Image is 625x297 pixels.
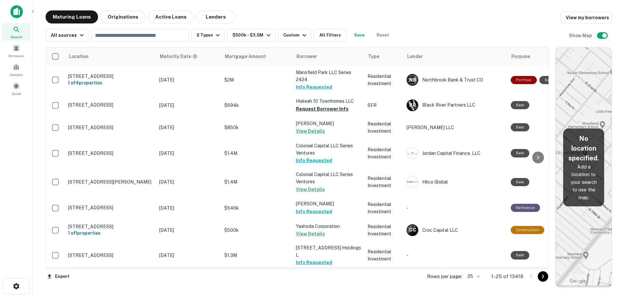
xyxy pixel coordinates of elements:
p: [DATE] [159,204,218,212]
p: $1.4M [224,150,289,157]
p: SFR [368,102,400,109]
p: [STREET_ADDRESS][PERSON_NAME] [68,179,153,185]
h6: Maturity Date [160,53,191,60]
a: View my borrowers [561,12,612,23]
p: [STREET_ADDRESS] [68,252,153,258]
p: [STREET_ADDRESS] [68,102,153,108]
a: Contacts [2,61,31,79]
p: $546k [224,204,289,212]
div: Croc Capital LLC [407,224,504,236]
div: Jordan Capital Finance, LLC [407,147,504,159]
div: Saved [2,80,31,97]
p: $2M [224,76,289,83]
span: Borrower [297,52,317,60]
p: [STREET_ADDRESS] [68,73,153,79]
p: [PERSON_NAME] [296,120,361,127]
h6: Show Map [569,32,593,39]
div: This loan purpose was for construction [511,226,544,234]
h6: 1 of 1 properties [68,230,153,237]
h5: No location specified. [568,134,599,163]
button: 2 Types [191,29,225,42]
p: Rows per page: [427,273,462,280]
button: View Details [296,186,325,193]
p: [DATE] [159,252,218,259]
iframe: Chat Widget [592,245,625,276]
p: Residential Investment [368,73,400,87]
p: [STREET_ADDRESS] [68,150,153,156]
p: Add a location to your search to use the map. [568,163,599,201]
th: Mortgage Amount [221,47,293,66]
p: N B [409,77,416,83]
span: Borrowers [8,53,24,58]
th: Type [364,47,403,66]
a: Borrowers [2,42,31,60]
button: Info Requested [296,83,332,91]
button: Custom [278,29,311,42]
button: Lenders [196,10,235,23]
div: Custom [283,31,308,39]
p: Colonial Capital LLC Series Ventures [296,142,361,156]
div: Hilco Global [407,176,504,188]
p: [DATE] [159,102,218,109]
th: Borrower [293,47,364,66]
p: Residential Investment [368,201,400,215]
img: picture [407,148,418,159]
p: [DATE] [159,76,218,83]
p: - [407,252,504,259]
p: Residential Investment [368,146,400,160]
a: Search [2,23,31,41]
p: - [407,204,504,212]
th: Maturity dates displayed may be estimated. Please contact the lender for the most accurate maturi... [156,47,221,66]
button: Go to next page [538,271,548,282]
p: Residential Investment [368,223,400,237]
p: [STREET_ADDRESS] [68,205,153,211]
div: 25 [465,272,481,281]
button: Active Loans [148,10,194,23]
div: Sale [511,251,529,259]
div: Sale [511,178,529,186]
img: picture [407,176,418,187]
button: View Details [296,230,325,238]
button: Info Requested [296,156,332,164]
div: Maturity dates displayed may be estimated. Please contact the lender for the most accurate maturi... [160,53,198,60]
div: Sale [511,149,529,157]
button: Reset [372,29,393,42]
button: Info Requested [296,259,332,266]
p: [DATE] [159,178,218,186]
h6: 1 of 4 properties [68,79,153,86]
div: Sale [511,101,529,109]
button: All Filters [314,29,346,42]
img: map-placeholder.webp [556,47,612,288]
p: B R [409,102,416,109]
button: $500k - $3.5M [227,29,275,42]
p: Yashoda Corporation [296,223,361,230]
p: $850k [224,124,289,131]
p: Mansfield Park LLC Series 2424 [296,69,361,83]
p: [DATE] [159,150,218,157]
span: Purpose [511,52,538,60]
span: Saved [12,91,21,96]
button: Originations [101,10,146,23]
div: Black River Partners LLC [407,99,504,111]
button: Export [46,272,71,281]
p: C C [409,227,416,233]
button: Request Borrower Info [296,105,349,113]
p: [PERSON_NAME] LLC [407,124,504,131]
p: [STREET_ADDRESS] [68,224,153,230]
p: [STREET_ADDRESS] Holdings L [296,244,361,259]
p: $1.4M [224,178,289,186]
span: Search [10,34,22,39]
th: Purpose [507,47,561,66]
span: Mortgage Amount [225,52,274,60]
div: This is a portfolio loan with 4 properties [511,76,537,84]
p: [PERSON_NAME] [296,200,361,207]
th: Lender [403,47,507,66]
p: $1.3M [224,252,289,259]
div: Northbrook Bank & Trust CO [407,74,504,86]
p: Residential Investment [368,175,400,189]
span: Location [69,52,97,60]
